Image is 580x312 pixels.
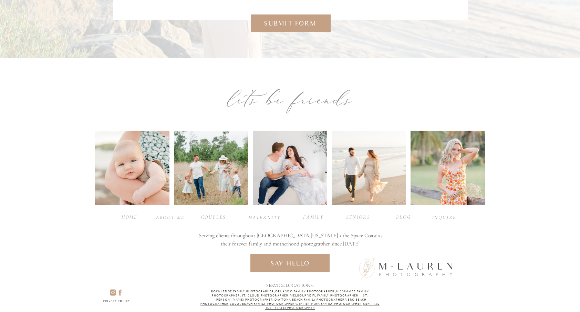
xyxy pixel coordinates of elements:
[95,299,138,305] a: Privacy policy
[275,298,345,301] a: Daytona Beach Family Photographer
[116,213,143,220] a: Home
[390,213,417,220] a: BLOG
[180,82,400,116] div: let’s be friends
[344,213,372,220] a: seniors
[275,290,335,293] a: Orlando Family Photographer
[197,231,384,249] h3: Serving clients throughout [GEOGRAPHIC_DATA][US_STATE] + the Space Coast as their forever family ...
[248,214,279,220] a: maternity
[295,302,362,305] a: Winter Park Family Photographer
[230,302,295,305] a: Cocoa Beach Family Photographer
[200,290,380,310] p: , , , , , , , , ,
[200,213,227,220] a: Couples
[266,282,314,289] p: Service Locations:
[265,259,316,267] a: say hello
[261,19,320,28] a: Submit form
[241,294,289,297] a: ST. CLOUD Photographer
[290,294,360,297] a: Melbourne Fl Family Photographer,
[211,290,274,293] a: Rockledge Family Photographer
[156,214,185,220] a: about ME
[431,214,458,220] a: INQUIRE
[300,213,327,220] a: family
